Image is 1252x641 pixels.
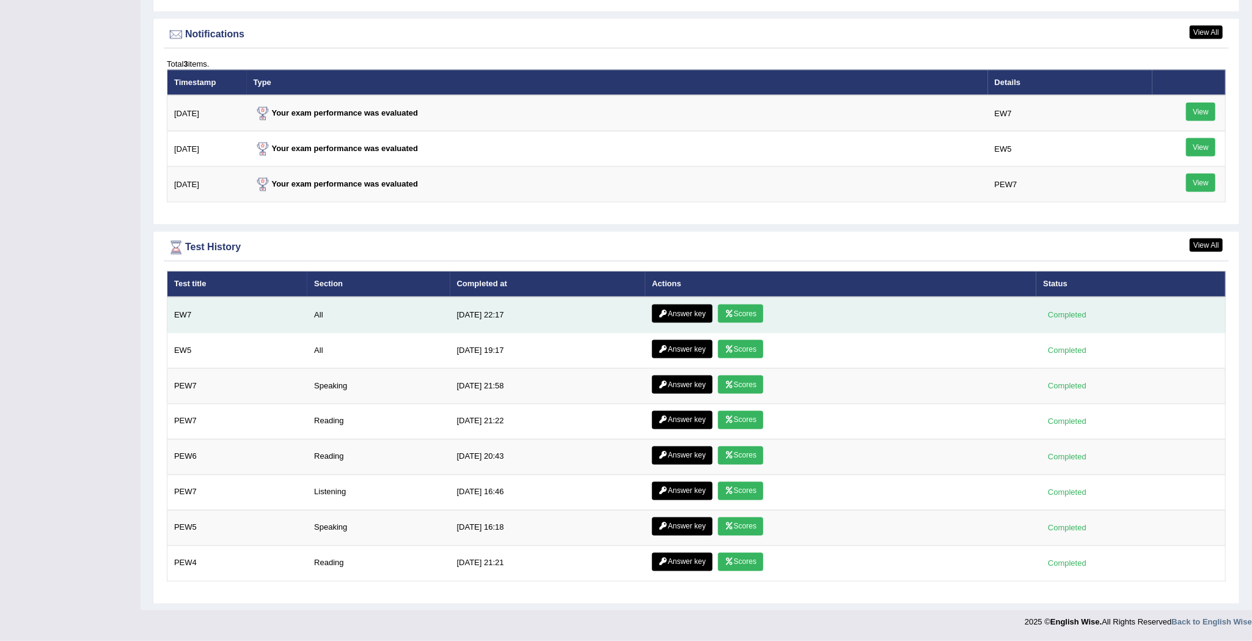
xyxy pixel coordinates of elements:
td: EW7 [167,297,308,333]
a: View All [1190,26,1223,39]
div: Completed [1043,309,1091,322]
td: PEW7 [988,167,1152,202]
strong: Your exam performance was evaluated [254,144,419,153]
a: Answer key [652,411,712,429]
a: Answer key [652,482,712,500]
div: Completed [1043,344,1091,357]
div: Completed [1043,557,1091,570]
td: [DATE] 21:21 [450,546,646,581]
td: [DATE] 16:46 [450,475,646,510]
td: Reading [307,546,450,581]
a: Answer key [652,446,712,465]
th: Status [1036,272,1225,297]
th: Timestamp [167,70,247,95]
th: Section [307,272,450,297]
a: Scores [718,446,763,465]
a: Answer key [652,340,712,358]
td: Speaking [307,510,450,546]
td: Listening [307,475,450,510]
div: Notifications [167,26,1226,44]
a: Scores [718,517,763,536]
th: Details [988,70,1152,95]
th: Actions [645,272,1036,297]
div: Test History [167,239,1226,257]
a: View All [1190,239,1223,252]
td: PEW7 [167,368,308,404]
td: PEW7 [167,404,308,439]
a: Scores [718,305,763,323]
td: PEW7 [167,475,308,510]
a: Answer key [652,553,712,571]
td: [DATE] 21:22 [450,404,646,439]
a: Scores [718,411,763,429]
a: Scores [718,553,763,571]
div: Completed [1043,380,1091,393]
td: All [307,333,450,368]
td: PEW4 [167,546,308,581]
td: Reading [307,404,450,439]
a: Back to English Wise [1172,618,1252,627]
strong: Your exam performance was evaluated [254,179,419,188]
div: Completed [1043,451,1091,464]
td: All [307,297,450,333]
div: Completed [1043,486,1091,499]
td: PEW6 [167,439,308,475]
th: Completed at [450,272,646,297]
div: Total items. [167,58,1226,70]
td: [DATE] [167,95,247,132]
td: Reading [307,439,450,475]
th: Type [247,70,988,95]
td: [DATE] 21:58 [450,368,646,404]
td: Speaking [307,368,450,404]
a: Scores [718,340,763,358]
a: View [1186,174,1215,192]
td: [DATE] 19:17 [450,333,646,368]
td: [DATE] 16:18 [450,510,646,546]
td: [DATE] [167,132,247,167]
a: Scores [718,482,763,500]
strong: English Wise. [1050,618,1102,627]
td: PEW5 [167,510,308,546]
a: Answer key [652,517,712,536]
b: 3 [183,59,188,69]
th: Test title [167,272,308,297]
div: 2025 © All Rights Reserved [1025,610,1252,628]
td: EW5 [988,132,1152,167]
a: View [1186,138,1215,157]
a: View [1186,103,1215,121]
a: Answer key [652,376,712,394]
strong: Your exam performance was evaluated [254,108,419,117]
td: EW7 [988,95,1152,132]
td: [DATE] 22:17 [450,297,646,333]
td: [DATE] [167,167,247,202]
div: Completed [1043,415,1091,428]
td: [DATE] 20:43 [450,439,646,475]
div: Completed [1043,522,1091,535]
td: EW5 [167,333,308,368]
a: Answer key [652,305,712,323]
a: Scores [718,376,763,394]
